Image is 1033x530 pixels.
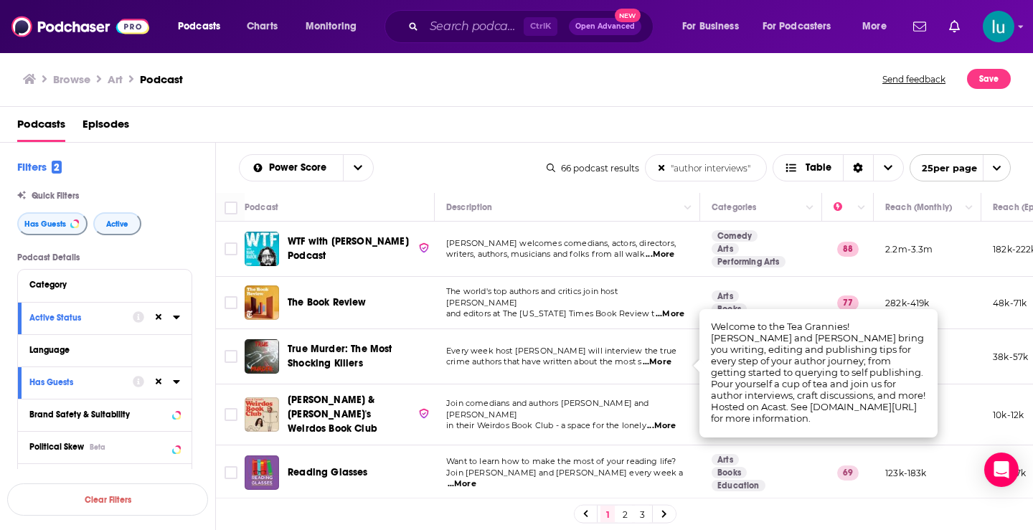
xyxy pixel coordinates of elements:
[446,286,618,308] span: The world's top authors and critics join host [PERSON_NAME]
[647,420,676,432] span: ...More
[288,296,367,308] span: The Book Review
[225,350,237,363] span: Toggle select row
[635,506,649,523] a: 3
[7,483,208,516] button: Clear Filters
[679,199,697,217] button: Column Actions
[225,466,237,479] span: Toggle select row
[245,397,279,432] img: Sara & Cariad's Weirdos Book Club
[910,154,1011,181] button: open menu
[773,154,904,181] h2: Choose View
[843,155,873,181] div: Sort Direction
[983,11,1014,42] img: User Profile
[240,163,343,173] button: open menu
[575,23,635,30] span: Open Advanced
[682,16,739,37] span: For Business
[801,199,819,217] button: Column Actions
[247,16,278,37] span: Charts
[837,465,859,480] p: 69
[618,506,632,523] a: 2
[672,15,757,38] button: open menu
[943,14,966,39] a: Show notifications dropdown
[168,15,239,38] button: open menu
[245,285,279,320] img: The Book Review
[17,113,65,142] a: Podcasts
[53,72,90,86] a: Browse
[712,303,747,315] a: Books
[288,393,430,436] a: [PERSON_NAME] & [PERSON_NAME]'s Weirdos Book Club
[763,16,831,37] span: For Podcasters
[29,313,123,323] div: Active Status
[446,468,683,478] span: Join [PERSON_NAME] and [PERSON_NAME] every week a
[712,480,765,491] a: Education
[993,297,1027,309] p: 48k-71k
[712,243,739,255] a: Arts
[239,154,374,181] h2: Choose List sort
[643,356,671,368] span: ...More
[106,220,128,228] span: Active
[424,15,524,38] input: Search podcasts, credits, & more...
[967,69,1011,89] button: Save
[712,454,739,465] a: Arts
[878,69,950,89] button: Send feedback
[446,199,492,216] div: Description
[17,160,62,174] h2: Filters
[446,346,676,356] span: Every week host [PERSON_NAME] will interview the true
[834,199,854,216] div: Power Score
[108,72,123,86] h1: Art
[29,410,168,420] div: Brand Safety & Suitability
[245,339,279,374] img: True Murder: The Most Shocking Killers
[547,163,639,174] div: 66 podcast results
[237,15,286,38] a: Charts
[29,275,180,293] button: Category
[569,18,641,35] button: Open AdvancedNew
[446,356,641,366] span: crime authors that have written about the most s
[983,11,1014,42] button: Show profile menu
[29,373,133,391] button: Has Guests
[646,249,674,260] span: ...More
[17,212,88,235] button: Has Guests
[885,243,933,255] p: 2.2m-3.3m
[32,191,79,201] span: Quick Filters
[446,249,645,259] span: writers, authors, musicians and folks from all walk
[288,394,377,435] span: [PERSON_NAME] & [PERSON_NAME]'s Weirdos Book Club
[29,345,171,355] div: Language
[288,235,430,263] a: WTF with [PERSON_NAME] Podcast
[29,405,180,423] button: Brand Safety & Suitability
[712,290,739,302] a: Arts
[245,232,279,266] a: WTF with Marc Maron Podcast
[910,157,977,179] span: 25 per page
[993,351,1028,363] p: 38k-57k
[852,15,905,38] button: open menu
[306,16,357,37] span: Monitoring
[600,506,615,523] a: 1
[29,280,171,290] div: Category
[17,252,192,262] p: Podcast Details
[52,161,62,174] span: 2
[806,163,831,173] span: Table
[993,409,1024,421] p: 10k-12k
[398,10,667,43] div: Search podcasts, credits, & more...
[29,377,123,387] div: Has Guests
[446,238,676,248] span: [PERSON_NAME] welcomes comedians, actors, directors,
[885,467,927,479] p: 123k-183k
[296,15,375,38] button: open menu
[983,11,1014,42] span: Logged in as lusodano
[24,220,66,228] span: Has Guests
[82,113,129,142] a: Episodes
[418,242,430,254] img: verified Badge
[712,199,756,216] div: Categories
[446,456,676,466] span: Want to learn how to make the most of your reading life?
[885,297,930,309] p: 282k-419k
[712,230,758,242] a: Comedy
[11,13,149,40] img: Podchaser - Follow, Share and Rate Podcasts
[225,408,237,421] span: Toggle select row
[343,155,373,181] button: open menu
[853,199,870,217] button: Column Actions
[837,242,859,256] p: 88
[448,478,476,490] span: ...More
[446,398,649,420] span: Join comedians and authors [PERSON_NAME] and [PERSON_NAME]
[245,455,279,490] img: Reading Glasses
